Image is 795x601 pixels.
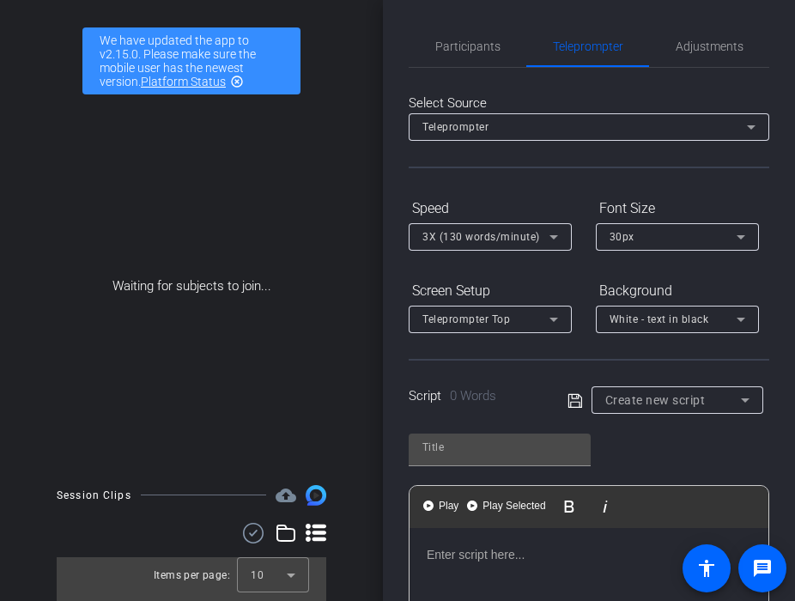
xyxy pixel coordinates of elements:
button: Play [422,489,462,524]
input: Title [422,437,577,458]
div: Script [409,386,543,406]
button: Bold (⌘B) [553,489,586,524]
span: Teleprompter Top [422,313,510,325]
img: teleprompter-play.svg [467,501,477,511]
span: Teleprompter [553,40,623,52]
img: Session clips [306,485,326,506]
div: Speed [409,194,572,223]
div: Screen Setup [409,276,572,306]
button: Play Selected [465,489,549,524]
span: Destinations for your clips [276,485,296,506]
div: Select Source [409,94,769,113]
mat-icon: message [752,558,773,579]
div: Waiting for subjects to join... [5,105,378,468]
mat-icon: accessibility [696,558,717,579]
span: Adjustments [676,40,743,52]
img: teleprompter-play.svg [423,501,434,511]
span: 3X (130 words/minute) [422,231,540,243]
button: Italic (⌘I) [589,489,622,524]
div: Background [596,276,759,306]
span: Play Selected [479,499,549,513]
mat-icon: highlight_off [230,75,244,88]
div: Font Size [596,194,759,223]
div: Items per page: [154,567,230,584]
div: Session Clips [57,487,131,504]
div: We have updated the app to v2.15.0. Please make sure the mobile user has the newest version. [82,27,300,94]
span: Teleprompter [422,121,489,133]
span: White - text in black [610,313,709,325]
a: Platform Status [141,75,226,88]
mat-icon: cloud_upload [276,485,296,506]
span: Create new script [605,393,706,407]
span: 30px [610,231,634,243]
span: Participants [435,40,501,52]
span: 0 Words [450,388,496,404]
span: Play [435,499,462,513]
